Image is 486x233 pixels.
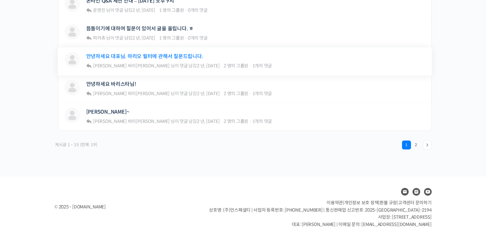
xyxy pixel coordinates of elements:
[92,7,155,13] span: 님이 댓글 남김
[252,118,272,124] span: 1개의 댓글
[197,91,220,96] a: 2 년, [DATE]
[252,91,272,96] span: 1개의 댓글
[92,63,170,69] a: [PERSON_NAME] 바리[PERSON_NAME]
[82,180,123,196] a: 설정
[197,63,220,69] a: 2 년, [DATE]
[249,91,251,96] span: ·
[209,199,431,228] p: | | | 상호명: (주)언스페셜티 | 사업자 등록번호: [PHONE_NUMBER] | 통신판매업 신고번호: 2025-[GEOGRAPHIC_DATA]-2194 사업장: [ST...
[92,35,105,41] a: 피커츄
[58,190,66,195] span: 대화
[159,7,184,13] span: 1 명의 그룹원
[92,118,170,124] a: [PERSON_NAME] 바리[PERSON_NAME]
[93,7,105,13] span: 운영진
[92,63,220,69] span: 님이 댓글 남김
[86,109,130,115] a: [PERSON_NAME]~
[159,35,184,41] span: 1 명의 그룹원
[86,53,203,59] a: 안녕하세요 대표님. 하리오 필터에 관해서 질문드립니다.
[42,180,82,196] a: 대화
[252,63,272,69] span: 1개의 댓글
[20,190,24,195] span: 홈
[185,7,187,13] span: ·
[398,200,432,206] span: 고객센터 문의하기
[197,118,220,124] a: 2 년, [DATE]
[224,63,248,69] span: 2 명의 그룹원
[92,91,220,96] span: 님이 댓글 남김
[132,35,155,41] a: 2 년, [DATE]
[249,63,251,69] span: ·
[86,81,136,87] a: 안녕하세요 바리스타님!
[423,140,432,149] a: →
[412,140,420,149] a: 2
[2,180,42,196] a: 홈
[55,203,193,211] div: © 2025 - [DOMAIN_NAME]
[224,91,248,96] span: 2 명의 그룹원
[188,35,208,41] span: 0개의 댓글
[99,190,106,195] span: 설정
[93,118,170,124] span: [PERSON_NAME] 바리[PERSON_NAME]
[327,200,343,206] a: 이용약관
[188,7,208,13] span: 0개의 댓글
[92,7,105,13] a: 운영진
[92,35,155,41] span: 님이 댓글 남김
[92,91,170,96] a: [PERSON_NAME] 바리[PERSON_NAME]
[132,7,155,13] a: 2 년, [DATE]
[249,118,251,124] span: ·
[344,200,379,206] a: 개인정보 보호 정책
[86,26,194,32] a: 뜸들이기에 대하여 질문이 있어서 글을 올립니다. ㅎ
[380,200,397,206] a: 환불 규정
[402,140,411,149] span: 1
[224,118,248,124] span: 2 명의 그룹원
[93,91,170,96] span: [PERSON_NAME] 바리[PERSON_NAME]
[93,35,105,41] span: 피커츄
[185,35,187,41] span: ·
[93,63,170,69] span: [PERSON_NAME] 바리[PERSON_NAME]
[55,140,97,149] div: 게시글 1 - 15 (전체: 19)
[92,118,220,124] span: 님이 댓글 남김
